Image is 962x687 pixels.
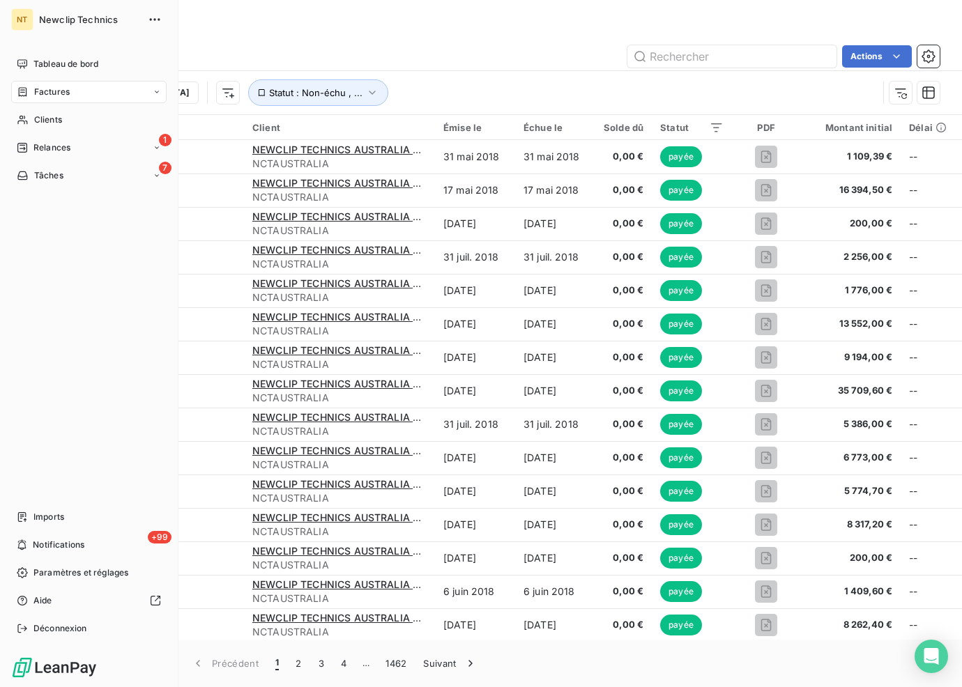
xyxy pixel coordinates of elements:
[809,551,892,565] span: 200,00 €
[809,250,892,264] span: 2 256,00 €
[524,122,587,133] div: Échue le
[252,592,427,605] span: NCTAUSTRALIA
[901,207,955,240] td: --
[435,173,515,207] td: 17 mai 2018
[604,317,643,331] span: 0,00 €
[435,441,515,474] td: [DATE]
[660,548,702,569] span: payée
[435,575,515,608] td: 6 juin 2018
[252,144,433,155] span: NEWCLIP TECHNICS AUSTRALIA PTY
[627,45,837,68] input: Rechercher
[435,240,515,274] td: 31 juil. 2018
[435,374,515,408] td: [DATE]
[252,277,433,289] span: NEWCLIP TECHNICS AUSTRALIA PTY
[252,612,433,624] span: NEWCLIP TECHNICS AUSTRALIA PTY
[515,608,595,642] td: [DATE]
[909,122,947,133] div: Délai
[901,307,955,341] td: --
[604,217,643,231] span: 0,00 €
[809,484,892,498] span: 5 774,70 €
[901,608,955,642] td: --
[604,484,643,498] span: 0,00 €
[842,45,912,68] button: Actions
[515,541,595,575] td: [DATE]
[39,14,139,25] span: Newclip Technics
[267,649,287,678] button: 1
[660,380,702,401] span: payée
[901,341,955,374] td: --
[159,134,171,146] span: 1
[377,649,415,678] button: 1462
[660,615,702,635] span: payée
[515,140,595,173] td: 31 mai 2018
[252,411,433,423] span: NEWCLIP TECHNICS AUSTRALIA PTY
[901,575,955,608] td: --
[435,608,515,642] td: [DATE]
[435,207,515,240] td: [DATE]
[252,424,427,438] span: NCTAUSTRALIA
[355,652,377,674] span: …
[415,649,485,678] button: Suivant
[915,640,948,673] div: Open Intercom Messenger
[11,8,33,31] div: NT
[809,122,892,133] div: Montant initial
[901,474,955,508] td: --
[248,79,388,106] button: Statut : Non-échu , ...
[252,511,433,523] span: NEWCLIP TECHNICS AUSTRALIA PTY
[252,157,427,171] span: NCTAUSTRALIA
[252,478,433,490] span: NEWCLIP TECHNICS AUSTRALIA PTY
[604,183,643,197] span: 0,00 €
[515,508,595,541] td: [DATE]
[252,244,433,256] span: NEWCLIP TECHNICS AUSTRALIA PTY
[333,649,355,678] button: 4
[252,324,427,338] span: NCTAUSTRALIA
[310,649,333,678] button: 3
[809,618,892,632] span: 8 262,40 €
[809,451,892,465] span: 6 773,00 €
[275,656,279,670] span: 1
[11,589,167,612] a: Aide
[901,140,955,173] td: --
[252,257,427,271] span: NCTAUSTRALIA
[252,391,427,405] span: NCTAUSTRALIA
[604,284,643,298] span: 0,00 €
[252,122,427,133] div: Client
[515,307,595,341] td: [DATE]
[11,656,98,679] img: Logo LeanPay
[604,618,643,632] span: 0,00 €
[148,531,171,543] span: +99
[604,150,643,164] span: 0,00 €
[604,451,643,465] span: 0,00 €
[252,445,433,456] span: NEWCLIP TECHNICS AUSTRALIA PTY
[660,213,702,234] span: payée
[515,173,595,207] td: 17 mai 2018
[604,122,643,133] div: Solde dû
[809,317,892,331] span: 13 552,00 €
[660,481,702,502] span: payée
[740,122,791,133] div: PDF
[809,183,892,197] span: 16 394,50 €
[252,545,433,557] span: NEWCLIP TECHNICS AUSTRALIA PTY
[33,539,84,551] span: Notifications
[660,314,702,334] span: payée
[901,441,955,474] td: --
[660,146,702,167] span: payée
[515,341,595,374] td: [DATE]
[901,240,955,274] td: --
[515,474,595,508] td: [DATE]
[33,594,52,607] span: Aide
[809,417,892,431] span: 5 386,00 €
[515,575,595,608] td: 6 juin 2018
[435,541,515,575] td: [DATE]
[901,173,955,207] td: --
[901,274,955,307] td: --
[252,378,433,389] span: NEWCLIP TECHNICS AUSTRALIA PTY
[435,307,515,341] td: [DATE]
[809,384,892,398] span: 35 709,60 €
[809,150,892,164] span: 1 109,39 €
[435,140,515,173] td: 31 mai 2018
[604,518,643,532] span: 0,00 €
[515,240,595,274] td: 31 juil. 2018
[515,374,595,408] td: [DATE]
[604,417,643,431] span: 0,00 €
